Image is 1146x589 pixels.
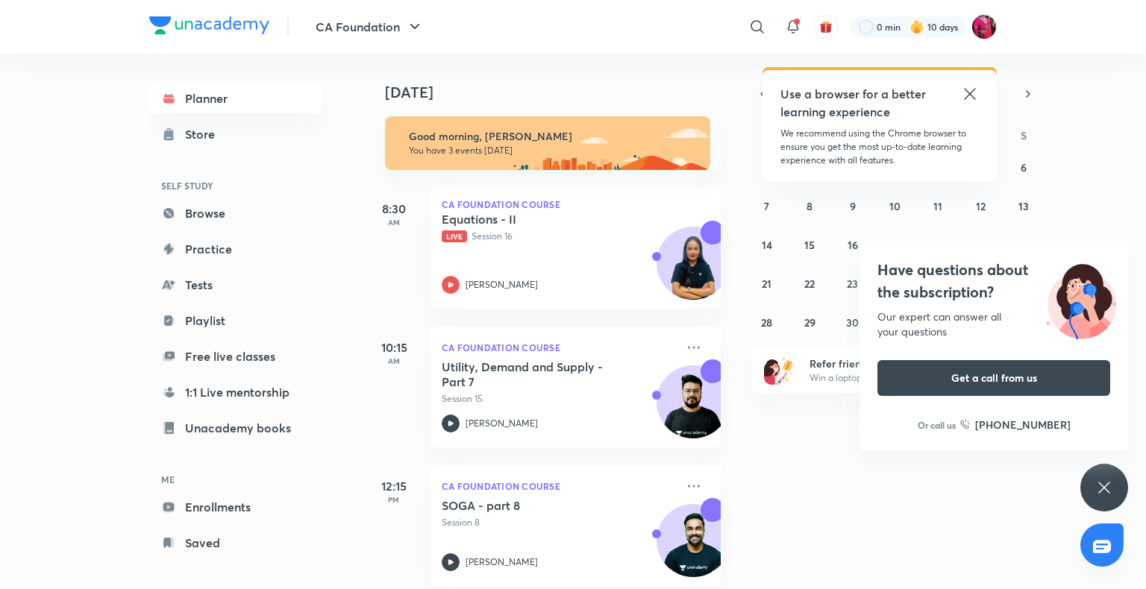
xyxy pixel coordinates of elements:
[149,413,322,443] a: Unacademy books
[909,19,924,34] img: streak
[804,238,815,252] abbr: September 15, 2025
[1021,160,1027,174] abbr: September 6, 2025
[442,200,709,209] p: CA Foundation Course
[847,277,858,291] abbr: September 23, 2025
[442,230,467,242] span: Live
[798,271,821,295] button: September 22, 2025
[307,12,433,42] button: CA Foundation
[755,194,779,218] button: September 7, 2025
[780,127,979,167] p: We recommend using the Chrome browser to ensure you get the most up-to-date learning experience w...
[883,194,907,218] button: September 10, 2025
[810,371,993,385] p: Win a laptop, vouchers & more
[1034,259,1128,339] img: ttu_illustration_new.svg
[804,277,815,291] abbr: September 22, 2025
[149,198,322,228] a: Browse
[442,392,676,406] p: Session 15
[657,235,729,306] img: Avatar
[149,377,322,407] a: 1:1 Live mentorship
[810,356,993,371] h6: Refer friends
[364,218,424,227] p: AM
[149,492,322,522] a: Enrollments
[969,233,993,256] button: September 19, 2025
[149,16,269,34] img: Company Logo
[969,194,993,218] button: September 12, 2025
[149,306,322,336] a: Playlist
[762,238,772,252] abbr: September 14, 2025
[409,130,697,143] h6: Good morning, [PERSON_NAME]
[409,145,697,157] p: You have 3 events [DATE]
[841,194,865,218] button: September 9, 2025
[755,271,779,295] button: September 21, 2025
[149,270,322,300] a: Tests
[877,259,1110,303] h4: Have questions about the subscription?
[1018,199,1029,213] abbr: September 13, 2025
[780,85,929,121] h5: Use a browser for a better learning experience
[933,238,943,252] abbr: September 18, 2025
[1021,128,1027,142] abbr: Saturday
[883,233,907,256] button: September 17, 2025
[149,234,322,264] a: Practice
[466,555,538,569] p: [PERSON_NAME]
[364,338,424,356] h5: 10:15
[819,20,833,34] img: avatar
[1012,155,1036,179] button: September 6, 2025
[442,516,676,529] p: Session 8
[364,495,424,504] p: PM
[814,15,838,39] button: avatar
[850,199,856,213] abbr: September 9, 2025
[890,238,900,252] abbr: September 17, 2025
[877,360,1110,396] button: Get a call from us
[442,230,676,243] p: Session 16
[442,498,627,513] h5: SOGA - part 8
[149,467,322,492] h6: ME
[841,271,865,295] button: September 23, 2025
[761,315,772,330] abbr: September 28, 2025
[385,116,710,170] img: morning
[926,233,950,256] button: September 18, 2025
[918,418,956,432] p: Or call us
[841,233,865,256] button: September 16, 2025
[798,310,821,334] button: September 29, 2025
[889,199,901,213] abbr: September 10, 2025
[1012,233,1036,256] button: September 20, 2025
[804,315,815,330] abbr: September 29, 2025
[848,238,858,252] abbr: September 16, 2025
[971,14,997,40] img: Anushka Gupta
[877,309,1110,339] div: Our expert can answer all your questions
[185,125,224,143] div: Store
[755,310,779,334] button: September 28, 2025
[975,417,1071,432] h6: [PHONE_NUMBER]
[364,200,424,218] h5: 8:30
[960,417,1071,432] a: [PHONE_NUMBER]
[364,356,424,365] p: AM
[466,278,538,292] p: [PERSON_NAME]
[149,84,322,113] a: Planner
[385,84,736,101] h4: [DATE]
[442,338,676,356] p: CA Foundation Course
[976,199,986,213] abbr: September 12, 2025
[764,355,794,385] img: referral
[149,16,269,38] a: Company Logo
[807,199,812,213] abbr: September 8, 2025
[442,212,627,227] h5: Equations - II
[841,310,865,334] button: September 30, 2025
[933,199,942,213] abbr: September 11, 2025
[657,374,729,445] img: Avatar
[846,315,859,330] abbr: September 30, 2025
[657,512,729,584] img: Avatar
[364,477,424,495] h5: 12:15
[442,477,676,495] p: CA Foundation Course
[798,194,821,218] button: September 8, 2025
[149,119,322,149] a: Store
[1012,194,1036,218] button: September 13, 2025
[149,173,322,198] h6: SELF STUDY
[466,417,538,430] p: [PERSON_NAME]
[764,199,769,213] abbr: September 7, 2025
[762,277,771,291] abbr: September 21, 2025
[798,233,821,256] button: September 15, 2025
[926,194,950,218] button: September 11, 2025
[149,341,322,371] a: Free live classes
[1018,238,1030,252] abbr: September 20, 2025
[976,238,986,252] abbr: September 19, 2025
[755,233,779,256] button: September 14, 2025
